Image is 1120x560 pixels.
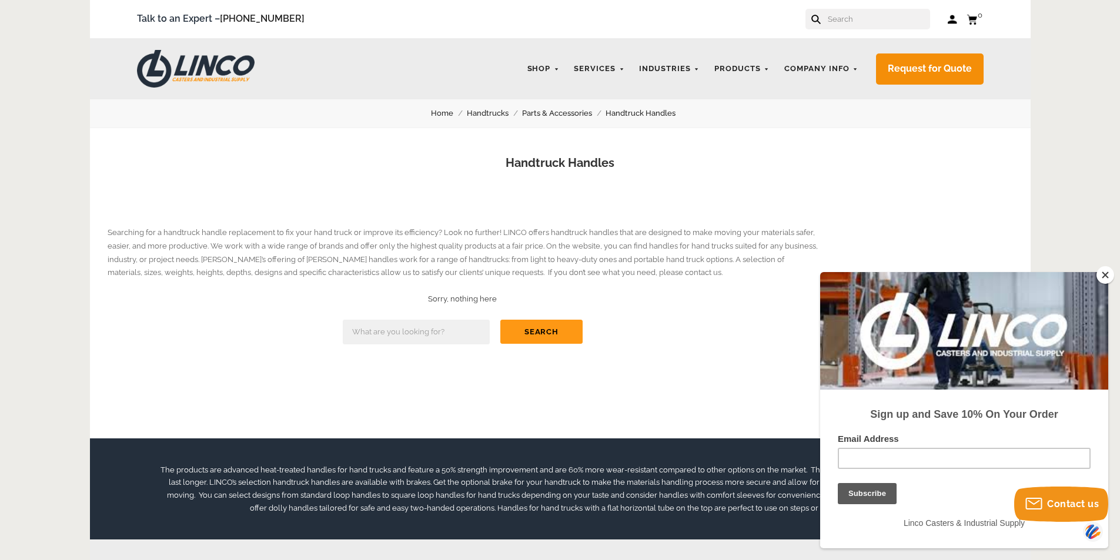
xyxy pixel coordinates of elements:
a: Products [708,58,775,81]
a: 0 [967,12,984,26]
input: Subscribe [18,211,76,232]
span: We also offer dolly handles tailored for safe and easy two-handed operations. Handles for hand tr... [250,491,954,512]
img: LINCO CASTERS & INDUSTRIAL SUPPLY [137,50,255,88]
span: The products are advanced heat-treated handles for hand trucks and feature a 50% strength improve... [161,465,959,499]
p: Searching for a handtruck handle replacement to fix your hand truck or improve its efficiency? Lo... [108,226,818,280]
a: Company Info [778,58,864,81]
strong: Sign up and Save 10% On Your Order [50,136,238,148]
a: Handtruck Handles [606,107,689,120]
a: Log in [948,14,958,25]
a: Request for Quote [876,53,984,85]
a: Handtrucks [467,107,522,120]
a: Home [431,107,467,120]
a: Services [568,58,630,81]
a: Parts & Accessories [522,107,606,120]
button: Contact us [1014,487,1108,522]
h1: Handtruck Handles [108,155,1013,172]
input: Search [827,9,930,29]
button: Search [500,320,583,344]
a: Industries [633,58,706,81]
button: Close [1096,266,1114,284]
h2: Sorry, nothing here [108,294,818,305]
span: Contact us [1047,498,1099,509]
a: Shop [521,58,566,81]
input: What are you looking for? [343,320,490,344]
span: 0 [978,11,982,19]
img: svg+xml;base64,PHN2ZyB3aWR0aD0iNDQiIGhlaWdodD0iNDQiIHZpZXdCb3g9IjAgMCA0NCA0NCIgZmlsbD0ibm9uZSIgeG... [1083,521,1103,542]
span: Talk to an Expert – [137,11,305,27]
button: Subscribe [13,18,72,39]
span: Linco Casters & Industrial Supply [83,246,205,256]
a: [PHONE_NUMBER] [220,13,305,24]
label: Email Address [18,162,270,176]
